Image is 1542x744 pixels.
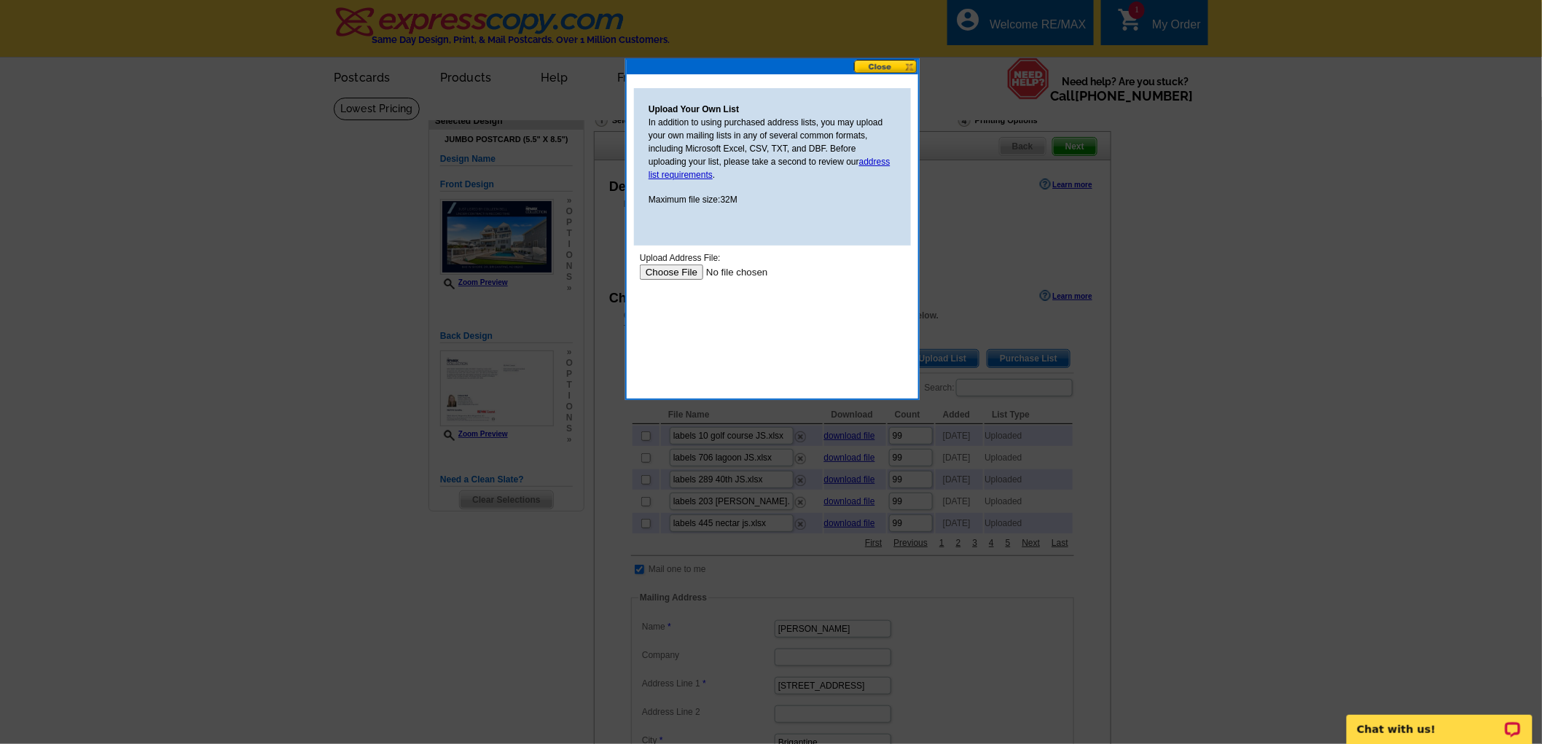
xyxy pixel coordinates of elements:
div: Upload Address File: [6,6,271,19]
span: 32M [721,195,737,205]
p: Maximum file size: [649,193,896,206]
p: In addition to using purchased address lists, you may upload your own mailing lists in any of sev... [649,116,896,181]
strong: Upload Your Own List [649,104,739,114]
iframe: LiveChat chat widget [1337,698,1542,744]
